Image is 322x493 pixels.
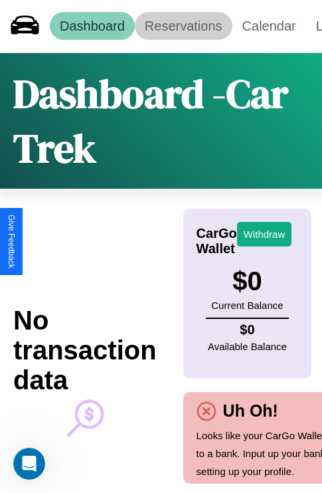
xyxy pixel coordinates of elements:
h4: CarGo Wallet [197,226,237,256]
h4: $ 0 [208,322,287,338]
button: Withdraw [237,222,292,246]
h4: Uh Oh! [216,401,285,421]
a: Reservations [135,12,232,40]
h2: No transaction data [13,306,157,395]
h3: $ 0 [211,266,283,296]
p: Current Balance [211,296,283,314]
div: Give Feedback [7,215,16,268]
iframe: Intercom live chat [13,448,45,480]
a: Dashboard [50,12,135,40]
a: Calendar [232,12,306,40]
p: Available Balance [208,338,287,355]
h1: Dashboard - Car Trek [13,66,309,175]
